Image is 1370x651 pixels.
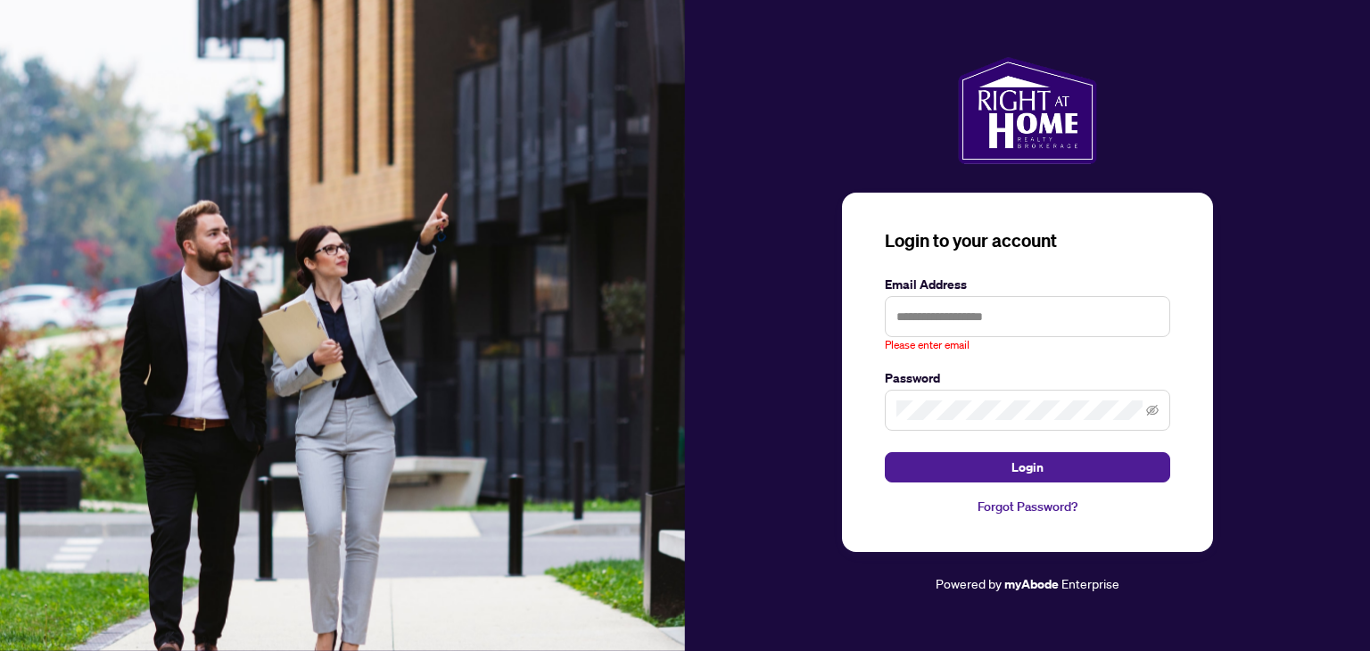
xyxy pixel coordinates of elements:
[885,275,1170,294] label: Email Address
[885,452,1170,482] button: Login
[885,497,1170,516] a: Forgot Password?
[936,575,1002,591] span: Powered by
[1061,575,1119,591] span: Enterprise
[1011,453,1044,482] span: Login
[885,337,970,354] span: Please enter email
[1146,404,1159,416] span: eye-invisible
[885,228,1170,253] h3: Login to your account
[1004,574,1059,594] a: myAbode
[885,368,1170,388] label: Password
[958,57,1096,164] img: ma-logo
